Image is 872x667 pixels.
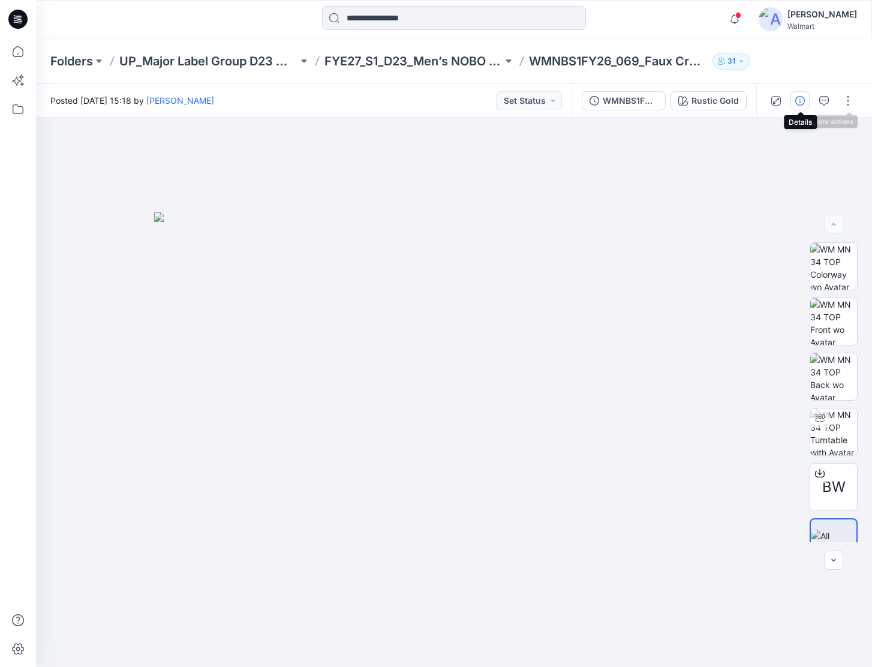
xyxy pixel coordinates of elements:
[787,7,857,22] div: [PERSON_NAME]
[810,408,857,455] img: WM MN 34 TOP Turntable with Avatar
[822,476,846,498] span: BW
[146,95,214,106] a: [PERSON_NAME]
[810,243,857,290] img: WM MN 34 TOP Colorway wo Avatar
[119,53,298,70] a: UP_Major Label Group D23 Men's Tops
[324,53,503,70] a: FYE27_S1_D23_Men’s NOBO Tops_ Major Label Group
[50,94,214,107] span: Posted [DATE] 15:18 by
[727,55,735,68] p: 31
[50,53,93,70] a: Folders
[529,53,708,70] p: WMNBS1FY26_069_Faux Crochet Camp Collar
[691,94,739,107] div: Rustic Gold
[787,22,857,31] div: Walmart
[582,91,666,110] button: WMNBS1FY26_069_Faux Crochet Camp Collar
[670,91,747,110] button: Rustic Gold
[790,91,810,110] button: Details
[154,212,754,667] img: eyJhbGciOiJIUzI1NiIsImtpZCI6IjAiLCJzbHQiOiJzZXMiLCJ0eXAiOiJKV1QifQ.eyJkYXRhIjp7InR5cGUiOiJzdG9yYW...
[759,7,783,31] img: avatar
[810,353,857,400] img: WM MN 34 TOP Back wo Avatar
[712,53,750,70] button: 31
[811,530,856,555] img: All colorways
[603,94,658,107] div: WMNBS1FY26_069_Faux Crochet Camp Collar
[810,298,857,345] img: WM MN 34 TOP Front wo Avatar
